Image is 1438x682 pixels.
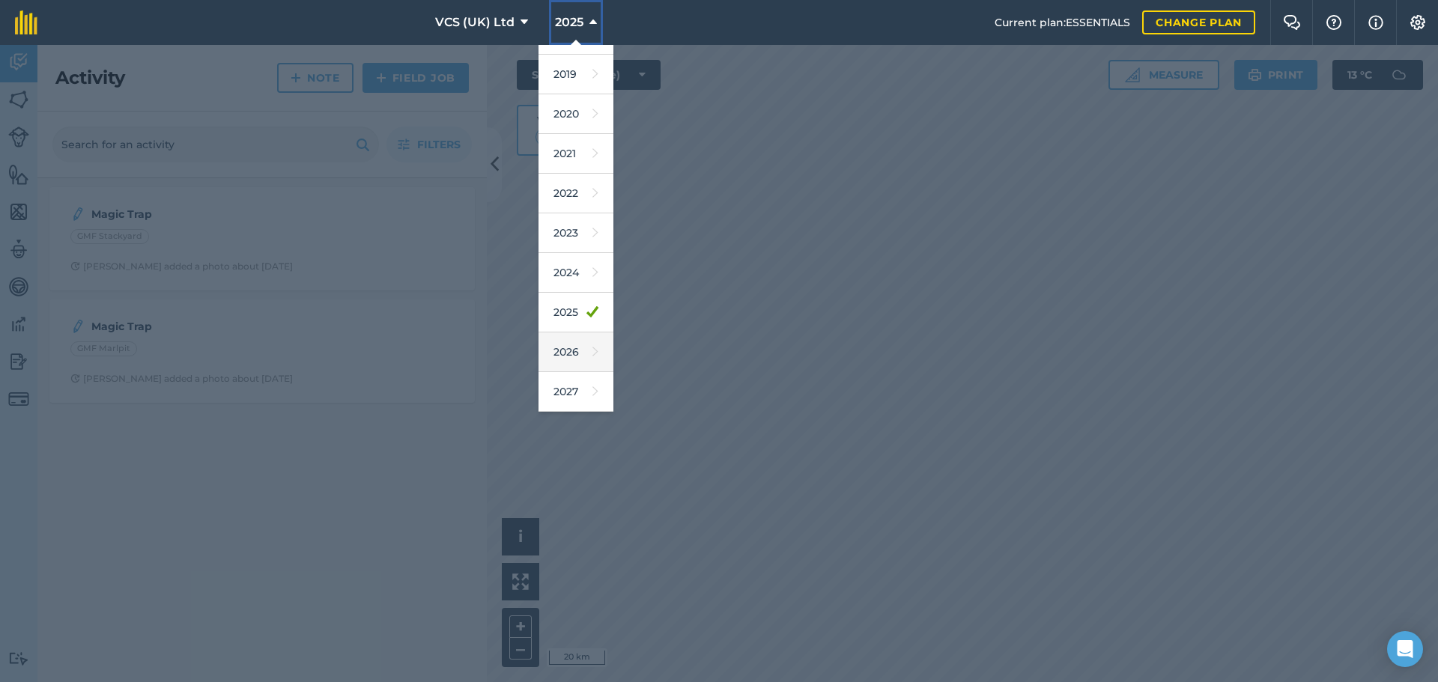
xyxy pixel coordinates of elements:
span: Current plan : ESSENTIALS [995,14,1130,31]
img: A cog icon [1409,15,1427,30]
a: 2026 [539,332,613,372]
div: Open Intercom Messenger [1387,631,1423,667]
img: svg+xml;base64,PHN2ZyB4bWxucz0iaHR0cDovL3d3dy53My5vcmcvMjAwMC9zdmciIHdpZHRoPSIxNyIgaGVpZ2h0PSIxNy... [1368,13,1383,31]
a: Change plan [1142,10,1255,34]
a: 2019 [539,55,613,94]
a: 2023 [539,213,613,253]
a: 2025 [539,293,613,332]
span: VCS (UK) Ltd [435,13,515,31]
a: 2022 [539,174,613,213]
a: 2027 [539,372,613,412]
img: A question mark icon [1325,15,1343,30]
a: 2024 [539,253,613,293]
a: 2020 [539,94,613,134]
img: Two speech bubbles overlapping with the left bubble in the forefront [1283,15,1301,30]
span: 2025 [555,13,583,31]
img: fieldmargin Logo [15,10,37,34]
a: 2021 [539,134,613,174]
